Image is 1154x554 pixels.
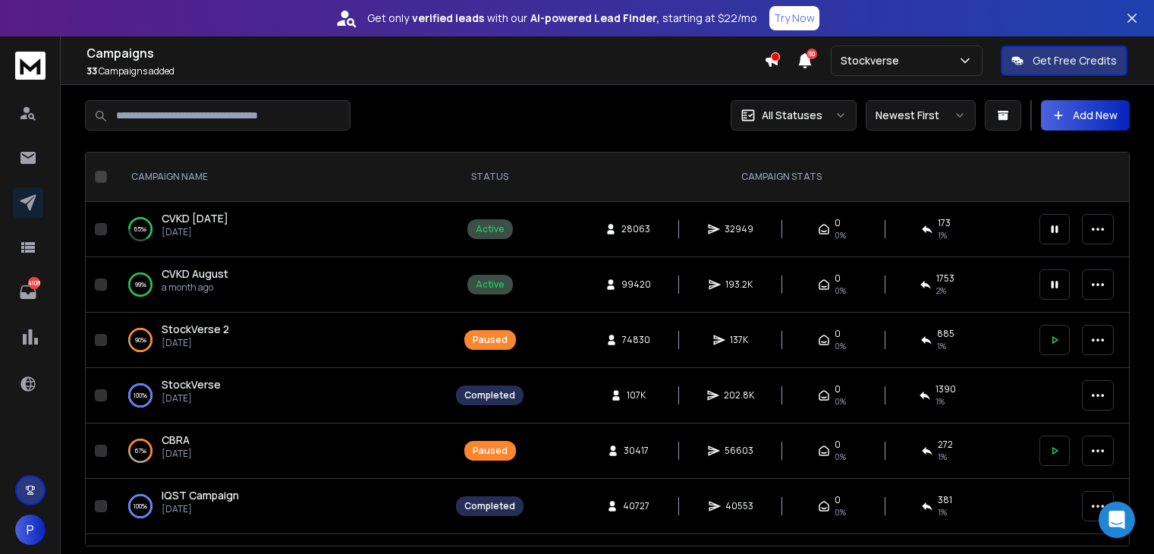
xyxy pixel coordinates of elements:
[135,332,146,348] p: 90 %
[533,153,1030,202] th: CAMPAIGN STATS
[807,49,817,59] span: 50
[621,223,650,235] span: 28063
[938,439,953,451] span: 272
[113,313,447,368] td: 90%StockVerse 2[DATE]
[135,443,146,458] p: 67 %
[28,277,40,289] p: 4108
[835,285,846,297] span: 0%
[162,377,221,392] a: StockVerse
[530,11,659,26] strong: AI-powered Lead Finder,
[936,272,954,285] span: 1753
[162,503,239,515] p: [DATE]
[162,226,228,238] p: [DATE]
[15,515,46,545] button: P
[464,500,515,512] div: Completed
[1099,502,1135,538] div: Open Intercom Messenger
[835,395,846,408] span: 0%
[162,488,239,503] a: IQST Campaign
[835,217,841,229] span: 0
[835,229,846,241] span: 0%
[935,383,956,395] span: 1390
[835,328,841,340] span: 0
[464,389,515,401] div: Completed
[134,222,146,237] p: 65 %
[367,11,757,26] p: Get only with our starting at $22/mo
[162,322,229,337] a: StockVerse 2
[835,506,846,518] span: 0%
[624,445,649,457] span: 30417
[725,445,753,457] span: 56603
[412,11,484,26] strong: verified leads
[86,44,764,62] h1: Campaigns
[476,279,505,291] div: Active
[162,266,228,282] a: CVKD August
[113,479,447,534] td: 100%IQST Campaign[DATE]
[835,340,846,352] span: 0%
[724,389,754,401] span: 202.8K
[774,11,815,26] p: Try Now
[937,328,954,340] span: 885
[936,285,946,297] span: 2 %
[1041,100,1130,131] button: Add New
[162,337,229,349] p: [DATE]
[938,506,947,518] span: 1 %
[13,277,43,307] a: 4108
[938,451,947,463] span: 1 %
[162,322,229,336] span: StockVerse 2
[938,229,947,241] span: 1 %
[937,340,946,352] span: 1 %
[769,6,819,30] button: Try Now
[935,395,945,408] span: 1 %
[162,282,228,294] p: a month ago
[134,388,147,403] p: 100 %
[623,500,649,512] span: 40727
[725,500,753,512] span: 40553
[835,451,846,463] span: 0%
[162,433,190,448] a: CBRA
[622,334,650,346] span: 74830
[113,423,447,479] td: 67%CBRA[DATE]
[447,153,533,202] th: STATUS
[835,383,841,395] span: 0
[162,488,239,502] span: IQST Campaign
[86,65,764,77] p: Campaigns added
[113,257,447,313] td: 99%CVKD Augusta month ago
[835,439,841,451] span: 0
[476,223,505,235] div: Active
[938,494,952,506] span: 381
[835,494,841,506] span: 0
[841,53,905,68] p: Stockverse
[162,392,221,404] p: [DATE]
[1001,46,1127,76] button: Get Free Credits
[113,368,447,423] td: 100%StockVerse[DATE]
[15,52,46,80] img: logo
[621,279,651,291] span: 99420
[627,389,646,401] span: 107K
[113,202,447,257] td: 65%CVKD [DATE][DATE]
[730,334,748,346] span: 137K
[135,277,146,292] p: 99 %
[162,433,190,447] span: CBRA
[473,334,508,346] div: Paused
[86,65,97,77] span: 33
[134,499,147,514] p: 100 %
[762,108,822,123] p: All Statuses
[725,279,753,291] span: 193.2K
[162,211,228,225] span: CVKD [DATE]
[162,211,228,226] a: CVKD [DATE]
[473,445,508,457] div: Paused
[1033,53,1117,68] p: Get Free Credits
[835,272,841,285] span: 0
[113,153,447,202] th: CAMPAIGN NAME
[162,377,221,392] span: StockVerse
[938,217,951,229] span: 173
[866,100,976,131] button: Newest First
[162,448,192,460] p: [DATE]
[725,223,753,235] span: 32949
